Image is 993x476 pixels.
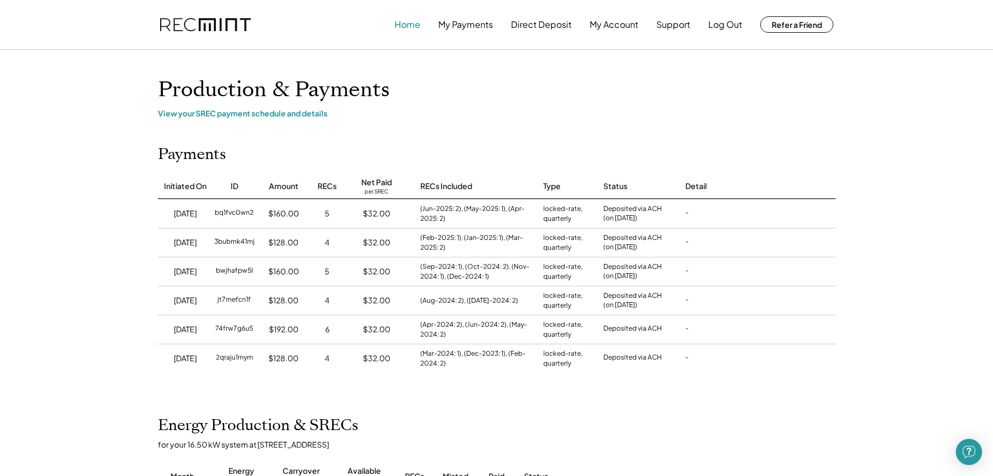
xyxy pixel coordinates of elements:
div: (Apr-2024: 2), (Jun-2024: 2), (May-2024: 2) [420,320,532,339]
div: (Feb-2025: 1), (Jan-2025: 1), (Mar-2025: 2) [420,233,532,252]
div: RECs Included [420,181,472,192]
div: $160.00 [268,266,299,277]
button: Home [395,14,420,36]
button: Support [656,14,690,36]
button: My Payments [438,14,493,36]
div: Status [603,181,627,192]
div: per SREC [365,188,389,196]
div: (Aug-2024: 2), ([DATE]-2024: 2) [420,296,518,305]
button: Direct Deposit [511,14,572,36]
div: $160.00 [268,208,299,219]
div: locked-rate, quarterly [543,262,592,281]
div: bq1fvc0wn2 [215,208,254,219]
div: (Mar-2024: 1), (Dec-2023: 1), (Feb-2024: 2) [420,349,532,368]
div: 4 [325,295,330,306]
div: 3bubmk41mj [214,237,255,248]
div: - [685,295,689,306]
h2: Payments [158,145,226,164]
div: 4 [325,237,330,248]
div: ID [231,181,238,192]
div: $32.00 [363,295,390,306]
div: locked-rate, quarterly [543,291,592,310]
div: locked-rate, quarterly [543,349,592,368]
div: 6 [325,324,330,335]
div: 74frw7g6u5 [215,324,253,335]
div: Initiated On [164,181,207,192]
div: [DATE] [174,324,197,335]
div: [DATE] [174,353,197,364]
div: $32.00 [363,237,390,248]
div: - [685,266,689,277]
div: Open Intercom Messenger [956,439,982,465]
div: $32.00 [363,353,390,364]
div: View your SREC payment schedule and details [158,108,836,118]
div: - [685,324,689,335]
div: locked-rate, quarterly [543,320,592,339]
div: RECs [318,181,337,192]
div: Deposited via ACH (on [DATE]) [603,291,662,310]
div: bwjhafpw5l [216,266,253,277]
button: My Account [590,14,638,36]
div: $32.00 [363,266,390,277]
div: Amount [269,181,298,192]
div: Deposited via ACH (on [DATE]) [603,262,662,281]
div: Detail [685,181,707,192]
div: 4 [325,353,330,364]
div: $128.00 [268,237,298,248]
div: Deposited via ACH [603,353,662,364]
div: locked-rate, quarterly [543,233,592,252]
div: 5 [325,208,330,219]
div: $32.00 [363,324,390,335]
div: [DATE] [174,208,197,219]
div: $32.00 [363,208,390,219]
img: recmint-logotype%403x.png [160,18,251,32]
div: Net Paid [361,177,392,188]
div: locked-rate, quarterly [543,204,592,224]
div: Deposited via ACH [603,324,662,335]
div: - [685,237,689,248]
button: Log Out [708,14,742,36]
div: [DATE] [174,295,197,306]
div: [DATE] [174,237,197,248]
div: [DATE] [174,266,197,277]
div: for your 16.50 kW system at [STREET_ADDRESS] [158,439,847,449]
div: Deposited via ACH (on [DATE]) [603,233,662,252]
h1: Production & Payments [158,77,836,103]
div: (Jun-2025: 2), (May-2025: 1), (Apr-2025: 2) [420,204,532,224]
button: Refer a Friend [760,16,833,33]
div: - [685,353,689,364]
div: $128.00 [268,295,298,306]
div: 5 [325,266,330,277]
div: $128.00 [268,353,298,364]
div: 2qraju1mym [216,353,253,364]
h2: Energy Production & SRECs [158,416,359,435]
div: Deposited via ACH (on [DATE]) [603,204,662,223]
div: (Sep-2024: 1), (Oct-2024: 2), (Nov-2024: 1), (Dec-2024: 1) [420,262,532,281]
div: - [685,208,689,219]
div: $192.00 [269,324,298,335]
div: Type [543,181,561,192]
div: jt7mefcn1f [218,295,251,306]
